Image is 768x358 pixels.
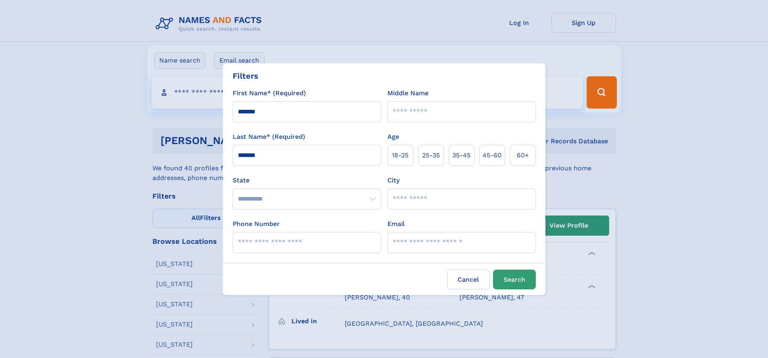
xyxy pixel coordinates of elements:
[387,219,405,229] label: Email
[517,151,529,160] span: 60+
[233,70,258,82] div: Filters
[483,151,502,160] span: 45‑60
[493,270,536,289] button: Search
[233,132,305,142] label: Last Name* (Required)
[452,151,470,160] span: 35‑45
[233,219,280,229] label: Phone Number
[387,132,399,142] label: Age
[233,176,381,185] label: State
[392,151,408,160] span: 18‑25
[447,270,490,289] label: Cancel
[233,88,306,98] label: First Name* (Required)
[387,88,429,98] label: Middle Name
[422,151,440,160] span: 25‑35
[387,176,400,185] label: City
